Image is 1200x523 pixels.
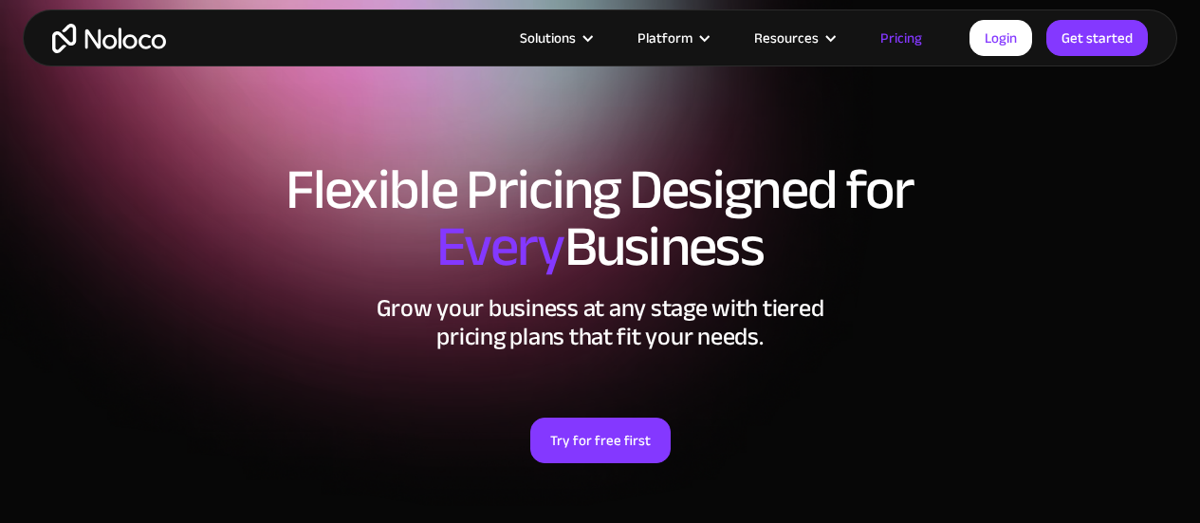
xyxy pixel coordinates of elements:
[637,26,692,50] div: Platform
[436,194,564,300] span: Every
[19,294,1181,351] h2: Grow your business at any stage with tiered pricing plans that fit your needs.
[52,24,166,53] a: home
[496,26,614,50] div: Solutions
[857,26,946,50] a: Pricing
[520,26,576,50] div: Solutions
[19,161,1181,275] h1: Flexible Pricing Designed for Business
[754,26,819,50] div: Resources
[1046,20,1148,56] a: Get started
[969,20,1032,56] a: Login
[730,26,857,50] div: Resources
[614,26,730,50] div: Platform
[530,418,671,463] a: Try for free first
